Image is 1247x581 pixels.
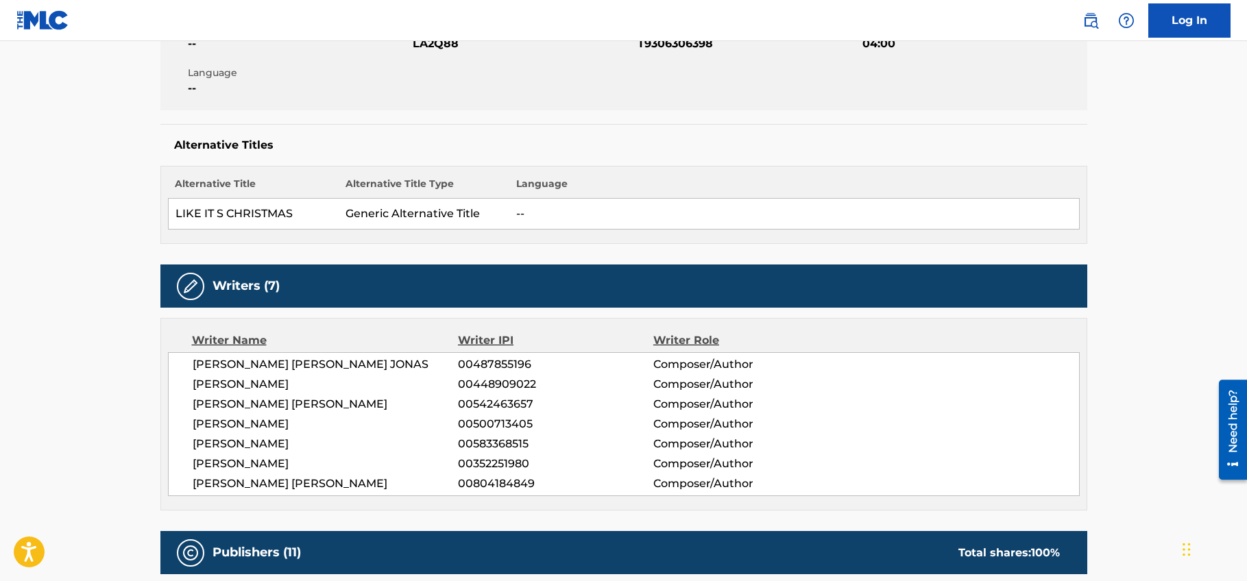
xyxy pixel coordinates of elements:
[188,80,409,97] span: --
[193,436,459,452] span: [PERSON_NAME]
[638,36,859,52] span: T9306306398
[1113,7,1140,34] div: Help
[458,376,653,393] span: 00448909022
[862,36,1084,52] span: 04:00
[458,396,653,412] span: 00542463657
[168,199,339,230] td: LIKE IT S CHRISTMAS
[1118,12,1135,29] img: help
[653,475,831,492] span: Composer/Author
[182,278,199,295] img: Writers
[653,436,831,452] span: Composer/Author
[509,199,1079,230] td: --
[653,356,831,373] span: Composer/Author
[458,456,653,472] span: 00352251980
[1209,373,1247,487] iframe: Resource Center
[16,10,69,30] img: MLC Logo
[1031,546,1060,559] span: 100 %
[193,396,459,412] span: [PERSON_NAME] [PERSON_NAME]
[1148,3,1231,38] a: Log In
[653,332,831,349] div: Writer Role
[188,66,409,80] span: Language
[193,416,459,432] span: [PERSON_NAME]
[174,138,1074,152] h5: Alternative Titles
[458,416,653,432] span: 00500713405
[1082,12,1099,29] img: search
[1183,529,1191,570] div: Drag
[458,436,653,452] span: 00583368515
[413,36,634,52] span: LA2Q88
[653,416,831,432] span: Composer/Author
[182,545,199,561] img: Publishers
[188,36,409,52] span: --
[653,376,831,393] span: Composer/Author
[653,396,831,412] span: Composer/Author
[339,199,509,230] td: Generic Alternative Title
[192,332,459,349] div: Writer Name
[339,177,509,199] th: Alternative Title Type
[168,177,339,199] th: Alternative Title
[1178,515,1247,581] iframe: Chat Widget
[213,545,301,560] h5: Publishers (11)
[193,456,459,472] span: [PERSON_NAME]
[509,177,1079,199] th: Language
[213,278,280,294] h5: Writers (7)
[193,475,459,492] span: [PERSON_NAME] [PERSON_NAME]
[458,332,653,349] div: Writer IPI
[458,475,653,492] span: 00804184849
[193,356,459,373] span: [PERSON_NAME] [PERSON_NAME] JONAS
[193,376,459,393] span: [PERSON_NAME]
[653,456,831,472] span: Composer/Author
[458,356,653,373] span: 00487855196
[958,545,1060,561] div: Total shares:
[1077,7,1104,34] a: Public Search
